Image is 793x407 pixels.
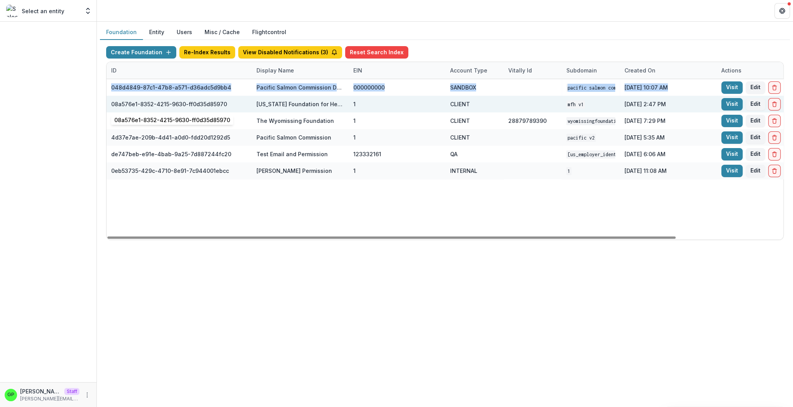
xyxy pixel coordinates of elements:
[349,66,367,74] div: EIN
[562,66,602,74] div: Subdomain
[721,131,743,144] a: Visit
[620,146,717,162] div: [DATE] 6:06 AM
[256,83,344,91] div: Pacific Salmon Commission DEMO
[620,66,660,74] div: Created on
[353,100,356,108] div: 1
[252,62,349,79] div: Display Name
[721,81,743,94] a: Visit
[768,148,781,160] button: Delete Foundation
[566,150,664,159] code: [US_EMPLOYER_IDENTIFICATION_NUMBER]
[111,83,231,91] div: 048d4849-87c1-47b8-a571-d36adc5d9bb4
[768,131,781,144] button: Delete Foundation
[774,3,790,19] button: Get Help
[620,62,717,79] div: Created on
[450,133,470,141] div: CLIENT
[238,46,342,59] button: View Disabled Notifications (3)
[450,100,470,108] div: CLIENT
[64,388,79,395] p: Staff
[620,79,717,96] div: [DATE] 10:07 AM
[100,25,143,40] button: Foundation
[446,62,504,79] div: Account Type
[562,62,620,79] div: Subdomain
[620,129,717,146] div: [DATE] 5:35 AM
[353,150,381,158] div: 123332161
[353,83,385,91] div: 000000000
[349,62,446,79] div: EIN
[504,66,537,74] div: Vitally Id
[353,133,356,141] div: 1
[450,83,476,91] div: SANDBOX
[111,100,227,108] div: 08a576e1-8352-4215-9630-ff0d35d85970
[256,100,344,108] div: [US_STATE] Foundation for Health
[111,133,230,141] div: 4d37e7ae-209b-4d41-a0d0-fdd20d1292d5
[20,395,79,402] p: [PERSON_NAME][EMAIL_ADDRESS][DOMAIN_NAME]
[450,150,458,158] div: QA
[106,46,176,59] button: Create Foundation
[446,66,492,74] div: Account Type
[256,167,332,175] div: [PERSON_NAME] Permission
[170,25,198,40] button: Users
[717,66,746,74] div: Actions
[566,167,571,175] code: 1
[6,5,19,17] img: Select an entity
[107,62,252,79] div: ID
[768,98,781,110] button: Delete Foundation
[746,131,765,144] button: Edit
[353,167,356,175] div: 1
[256,133,331,141] div: Pacific Salmon Commission
[746,148,765,160] button: Edit
[504,62,562,79] div: Vitally Id
[353,117,356,125] div: 1
[566,84,650,92] code: Pacific Salmon Commission DEMO
[111,150,231,158] div: de747beb-e91e-4bab-9a25-7d887244fc20
[83,3,93,19] button: Open entity switcher
[256,150,328,158] div: Test Email and Permission
[721,165,743,177] a: Visit
[768,81,781,94] button: Delete Foundation
[768,165,781,177] button: Delete Foundation
[20,387,61,395] p: [PERSON_NAME]
[721,148,743,160] a: Visit
[111,117,232,125] div: 1883471a-8b8d-4843-9521-8469eebbdc44
[746,98,765,110] button: Edit
[768,115,781,127] button: Delete Foundation
[345,46,408,59] button: Reset Search Index
[566,117,623,125] code: wyomissingfoundation
[620,96,717,112] div: [DATE] 2:47 PM
[7,392,14,397] div: Griffin Perry
[252,28,286,36] a: Flightcontrol
[721,115,743,127] a: Visit
[143,25,170,40] button: Entity
[746,165,765,177] button: Edit
[566,134,596,142] code: Pacific V2
[22,7,64,15] p: Select an entity
[111,167,229,175] div: 0eb53735-429c-4710-8e91-7c944001ebcc
[620,112,717,129] div: [DATE] 7:29 PM
[508,117,547,125] div: 28879789390
[566,100,585,109] code: MFH V1
[252,66,299,74] div: Display Name
[198,25,246,40] button: Misc / Cache
[746,81,765,94] button: Edit
[256,117,334,125] div: The Wyomissing Foundation
[620,162,717,179] div: [DATE] 11:08 AM
[179,46,235,59] button: Re-Index Results
[746,115,765,127] button: Edit
[721,98,743,110] a: Visit
[450,167,477,175] div: INTERNAL
[83,390,92,400] button: More
[450,117,470,125] div: CLIENT
[107,66,121,74] div: ID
